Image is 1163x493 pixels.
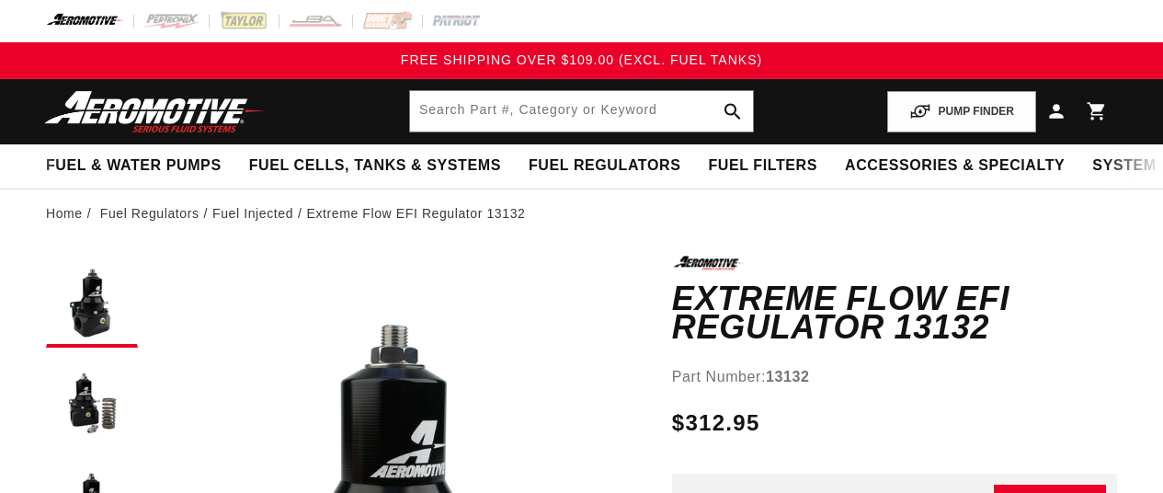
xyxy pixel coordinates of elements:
span: FREE SHIPPING OVER $109.00 (EXCL. FUEL TANKS) [401,52,762,67]
span: Fuel & Water Pumps [46,156,222,176]
summary: Fuel & Water Pumps [32,144,235,188]
a: Home [46,203,83,224]
li: Extreme Flow EFI Regulator 13132 [307,203,526,224]
li: Fuel Injected [212,203,306,224]
span: $312.95 [672,407,760,440]
img: Aeromotive [40,90,269,133]
span: Accessories & Specialty [845,156,1065,176]
button: PUMP FINDER [887,91,1036,132]
button: Load image 2 in gallery view [46,357,138,449]
summary: Accessories & Specialty [831,144,1078,188]
summary: Fuel Cells, Tanks & Systems [235,144,515,188]
span: Fuel Regulators [529,156,680,176]
nav: breadcrumbs [46,203,1117,224]
summary: Fuel Regulators [515,144,694,188]
strong: 13132 [766,369,810,384]
button: Load image 1 in gallery view [46,256,138,348]
summary: Fuel Filters [694,144,831,188]
div: Part Number: [672,365,1117,389]
input: Search by Part Number, Category or Keyword [410,91,753,132]
li: Fuel Regulators [100,203,212,224]
h1: Extreme Flow EFI Regulator 13132 [672,284,1117,342]
span: Fuel Filters [708,156,817,176]
button: search button [713,91,753,132]
span: Fuel Cells, Tanks & Systems [249,156,501,176]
